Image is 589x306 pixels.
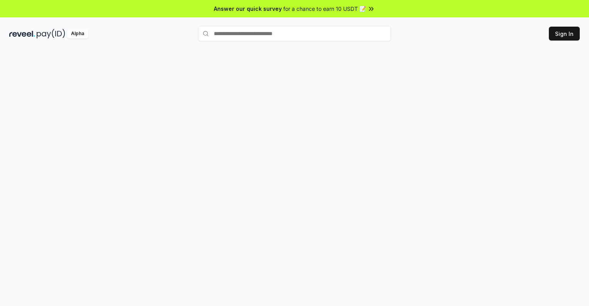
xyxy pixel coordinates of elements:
[9,29,35,39] img: reveel_dark
[67,29,88,39] div: Alpha
[549,27,580,41] button: Sign In
[214,5,282,13] span: Answer our quick survey
[283,5,366,13] span: for a chance to earn 10 USDT 📝
[37,29,65,39] img: pay_id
